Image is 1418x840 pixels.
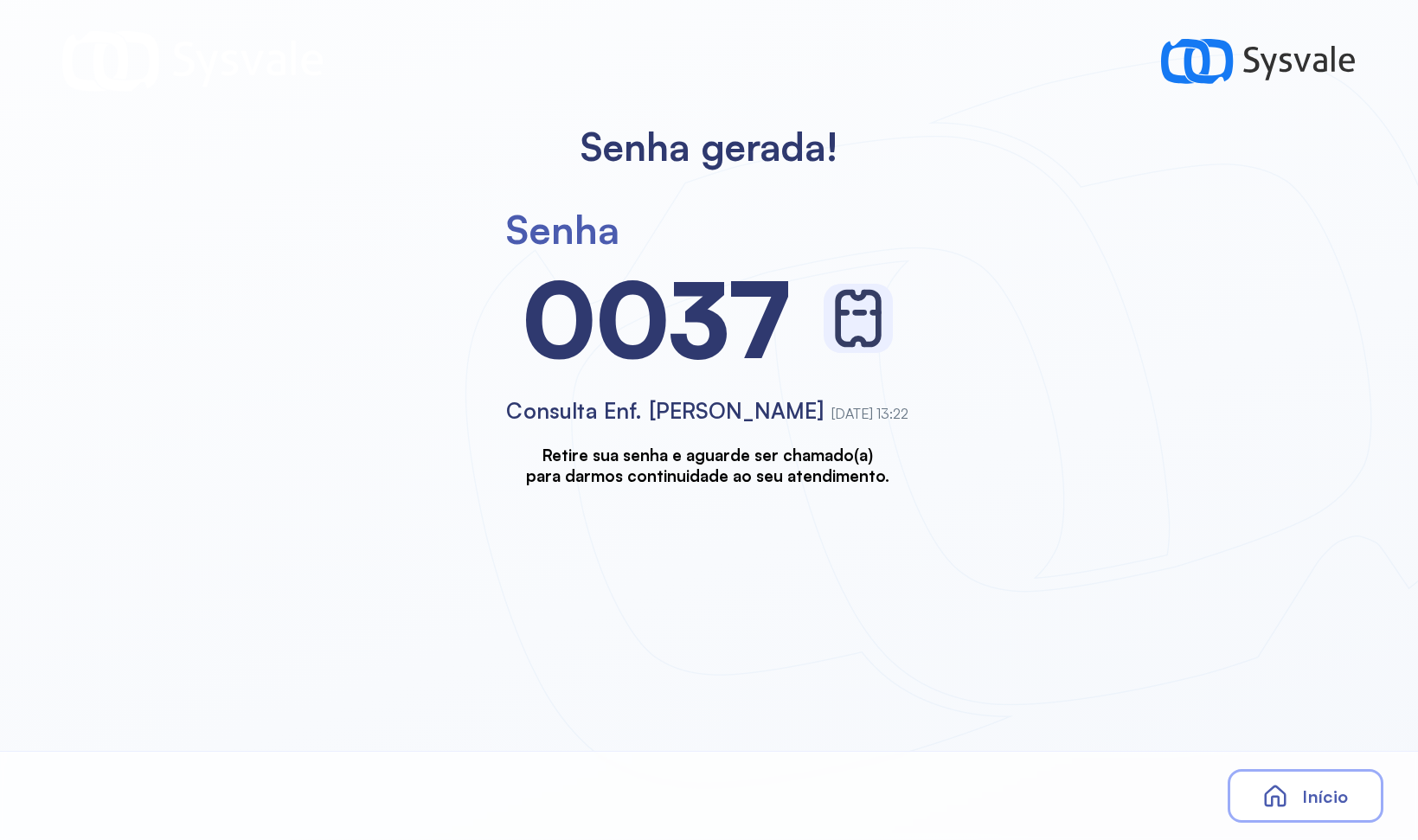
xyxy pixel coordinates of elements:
[1161,31,1356,92] img: logo-sysvale.svg
[62,31,323,92] img: Logotipo do estabelecimento
[581,123,838,170] h2: Senha gerada!
[526,445,889,485] h3: Retire sua senha e aguarde ser chamado(a) para darmos continuidade ao seu atendimento.
[1302,785,1348,807] span: Início
[506,205,619,253] div: Senha
[506,397,824,424] span: Consulta Enf. [PERSON_NAME]
[523,253,789,383] div: 0037
[831,405,908,422] span: [DATE] 13:22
